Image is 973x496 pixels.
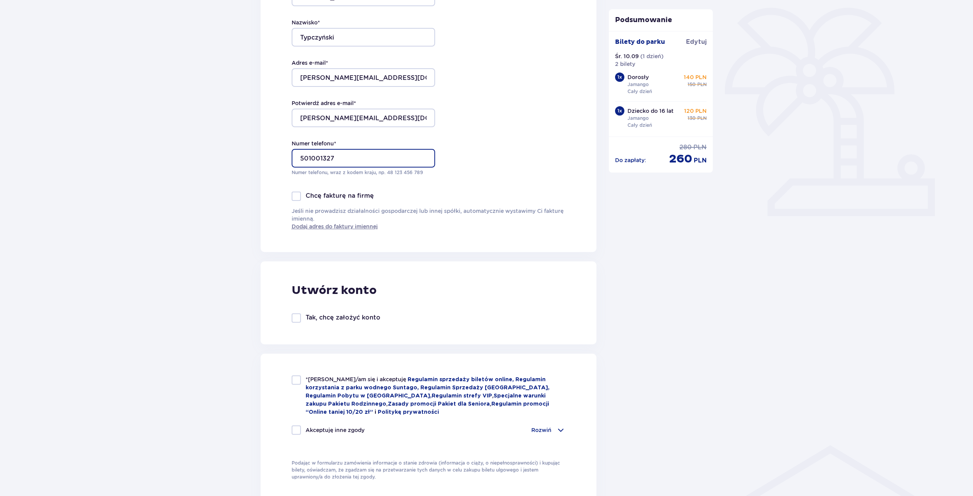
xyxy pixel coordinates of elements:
a: Regulamin Sprzedaży [GEOGRAPHIC_DATA], [420,385,550,391]
label: Numer telefonu * [292,140,336,147]
p: 260 [669,152,692,166]
p: 280 [679,143,692,152]
p: ( 1 dzień ) [640,52,664,60]
label: Nazwisko * [292,19,320,26]
p: 140 PLN [684,73,707,81]
input: Nazwisko [292,28,435,47]
a: Regulamin strefy VIP [432,393,492,399]
p: 2 bilety [615,60,635,68]
p: Cały dzień [627,122,652,129]
p: 150 [688,81,696,88]
p: Akceptuję inne zgody [306,426,365,434]
p: 130 [688,115,696,122]
p: PLN [697,81,707,88]
p: Jeśli nie prowadzisz działalności gospodarczej lub innej spółki, automatycznie wystawimy Ci faktu... [292,207,566,230]
p: PLN [694,156,707,165]
p: Dorosły [627,73,649,81]
div: 1 x [615,106,624,116]
span: i [375,410,378,415]
a: Regulamin Pobytu w [GEOGRAPHIC_DATA], [306,393,432,399]
p: 120 PLN [684,107,707,115]
div: 1 x [615,73,624,82]
p: Dziecko do 16 lat [627,107,674,115]
p: PLN [697,115,707,122]
a: Zasady promocji Pakiet dla Seniora [388,401,490,407]
input: Numer telefonu [292,149,435,168]
p: Podając w formularzu zamówienia informacje o stanie zdrowia (informacja o ciąży, o niepełnosprawn... [292,460,566,480]
p: PLN [693,143,707,152]
p: Tak, chcę założyć konto [306,313,380,322]
a: Dodaj adres do faktury imiennej [292,223,378,230]
p: Śr. 10.09 [615,52,639,60]
p: , , , [306,375,566,416]
input: Adres e-mail [292,68,435,87]
span: *[PERSON_NAME]/am się i akceptuję [306,376,408,382]
p: Do zapłaty : [615,156,646,164]
p: Chcę fakturę na firmę [306,192,374,200]
a: Edytuj [686,38,707,46]
p: Utwórz konto [292,283,377,298]
p: Rozwiń [531,426,551,434]
p: Podsumowanie [609,16,713,25]
p: Bilety do parku [615,38,665,46]
label: Adres e-mail * [292,59,328,67]
p: Numer telefonu, wraz z kodem kraju, np. 48 ​123 ​456 ​789 [292,169,435,176]
p: Cały dzień [627,88,652,95]
label: Potwierdź adres e-mail * [292,99,356,107]
a: Politykę prywatności [378,410,439,415]
p: Jamango [627,115,649,122]
p: Jamango [627,81,649,88]
input: Potwierdź adres e-mail [292,109,435,127]
a: Regulamin sprzedaży biletów online, [408,377,515,382]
